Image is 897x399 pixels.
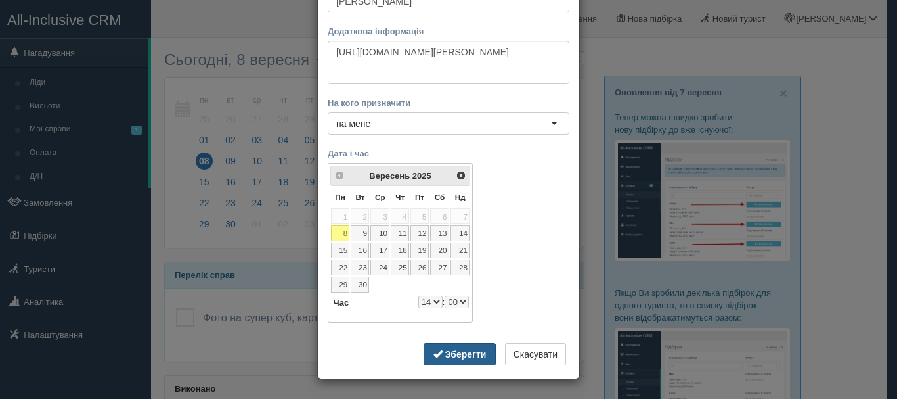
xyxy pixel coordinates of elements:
a: 24 [370,260,389,275]
span: Вівторок [355,193,364,201]
a: 18 [391,243,409,258]
button: Зберегти [424,343,496,365]
a: 23 [351,260,369,275]
span: 2025 [412,171,431,181]
a: 27 [430,260,449,275]
a: 16 [351,243,369,258]
span: Субота [435,193,445,201]
a: 8 [331,225,350,241]
span: Четвер [395,193,405,201]
a: 9 [351,225,369,241]
dt: Час [330,296,349,310]
a: 22 [331,260,350,275]
a: Наст> [453,168,468,183]
a: 25 [391,260,409,275]
a: 21 [450,243,470,258]
a: 12 [410,225,429,241]
label: На кого призначити [328,97,569,109]
span: Наст> [456,170,466,181]
span: Неділя [455,193,466,201]
a: 13 [430,225,449,241]
a: 28 [450,260,470,275]
label: Дата і час [328,147,569,160]
a: 29 [331,277,350,293]
span: Вересень [369,171,410,181]
label: Додаткова інформація [328,25,569,37]
a: 17 [370,243,389,258]
a: 15 [331,243,350,258]
a: 30 [351,277,369,293]
a: 10 [370,225,389,241]
a: 20 [430,243,449,258]
a: 11 [391,225,409,241]
a: 19 [410,243,429,258]
a: 26 [410,260,429,275]
button: Скасувати [505,343,566,365]
span: П [415,193,424,201]
a: 14 [450,225,470,241]
span: Понеділок [335,193,345,201]
div: на мене [336,117,370,130]
b: Зберегти [445,349,487,360]
span: Середа [375,193,385,201]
